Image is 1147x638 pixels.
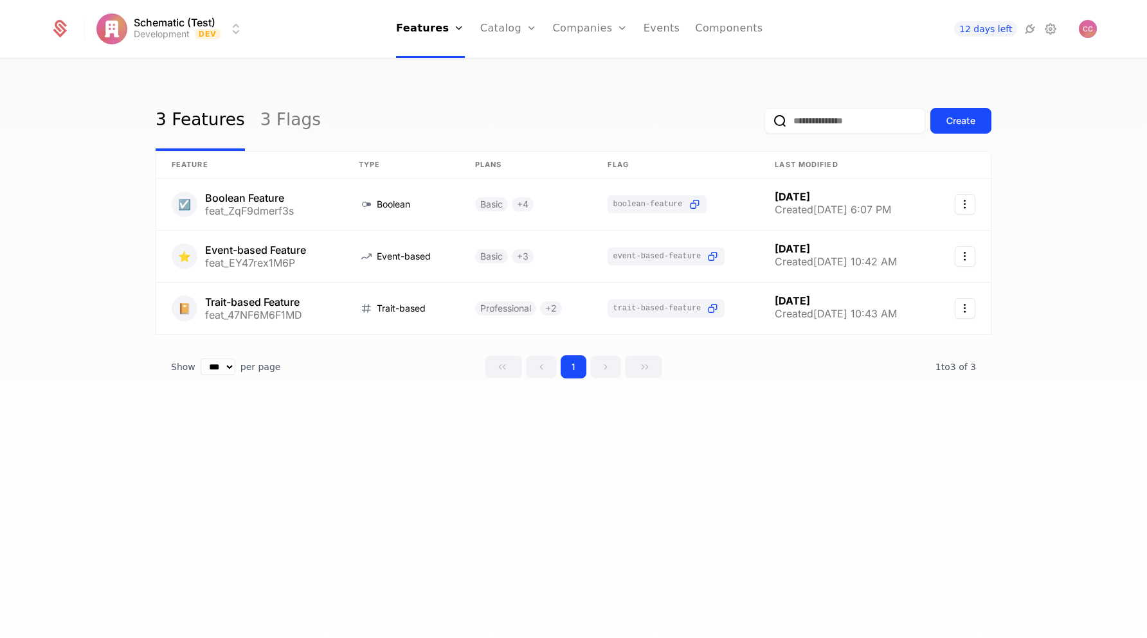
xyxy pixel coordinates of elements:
[343,152,460,179] th: Type
[1079,20,1097,38] img: Cole Chrzan
[955,194,975,215] button: Select action
[954,21,1017,37] a: 12 days left
[1043,21,1058,37] a: Settings
[935,362,970,372] span: 1 to 3 of
[201,359,235,375] select: Select page size
[930,108,991,134] button: Create
[1022,21,1038,37] a: Integrations
[134,28,190,40] div: Development
[100,15,244,43] button: Select environment
[946,114,975,127] div: Create
[625,355,662,378] button: Go to last page
[590,355,621,378] button: Go to next page
[526,355,557,378] button: Go to previous page
[955,246,975,267] button: Select action
[955,298,975,319] button: Select action
[485,355,662,378] div: Page navigation
[1079,20,1097,38] button: Open user button
[592,152,759,179] th: Flag
[156,152,343,179] th: Feature
[260,91,321,151] a: 3 Flags
[240,360,281,373] span: per page
[156,355,991,378] div: Table pagination
[156,91,245,151] a: 3 Features
[171,360,195,373] span: Show
[935,362,976,372] span: 3
[134,17,215,28] span: Schematic (Test)
[460,152,593,179] th: Plans
[485,355,522,378] button: Go to first page
[759,152,932,179] th: Last Modified
[195,29,221,39] span: Dev
[561,355,586,378] button: Go to page 1
[96,13,127,44] img: Schematic (Test)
